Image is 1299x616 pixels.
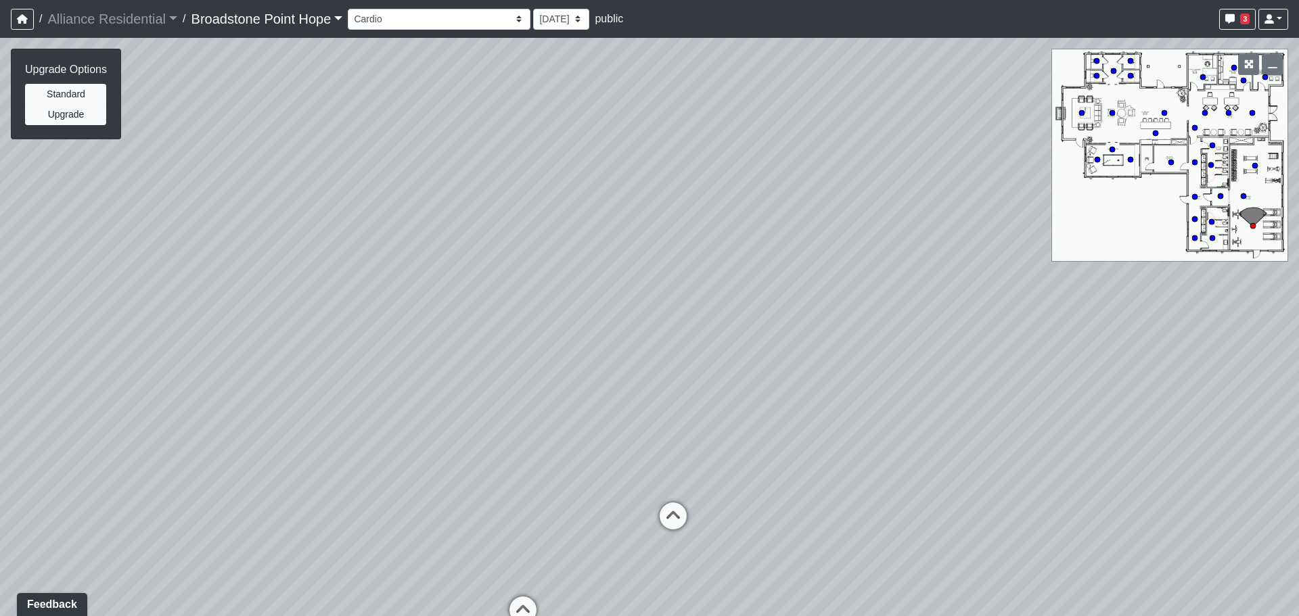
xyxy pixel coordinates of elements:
[1240,14,1250,24] span: 3
[10,589,90,616] iframe: Ybug feedback widget
[191,5,343,32] a: Broadstone Point Hope
[25,63,107,76] h6: Upgrade Options
[34,5,47,32] span: /
[25,84,106,105] button: Standard
[47,5,177,32] a: Alliance Residential
[1219,9,1256,30] button: 3
[595,13,623,24] span: public
[177,5,191,32] span: /
[25,104,106,125] button: Upgrade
